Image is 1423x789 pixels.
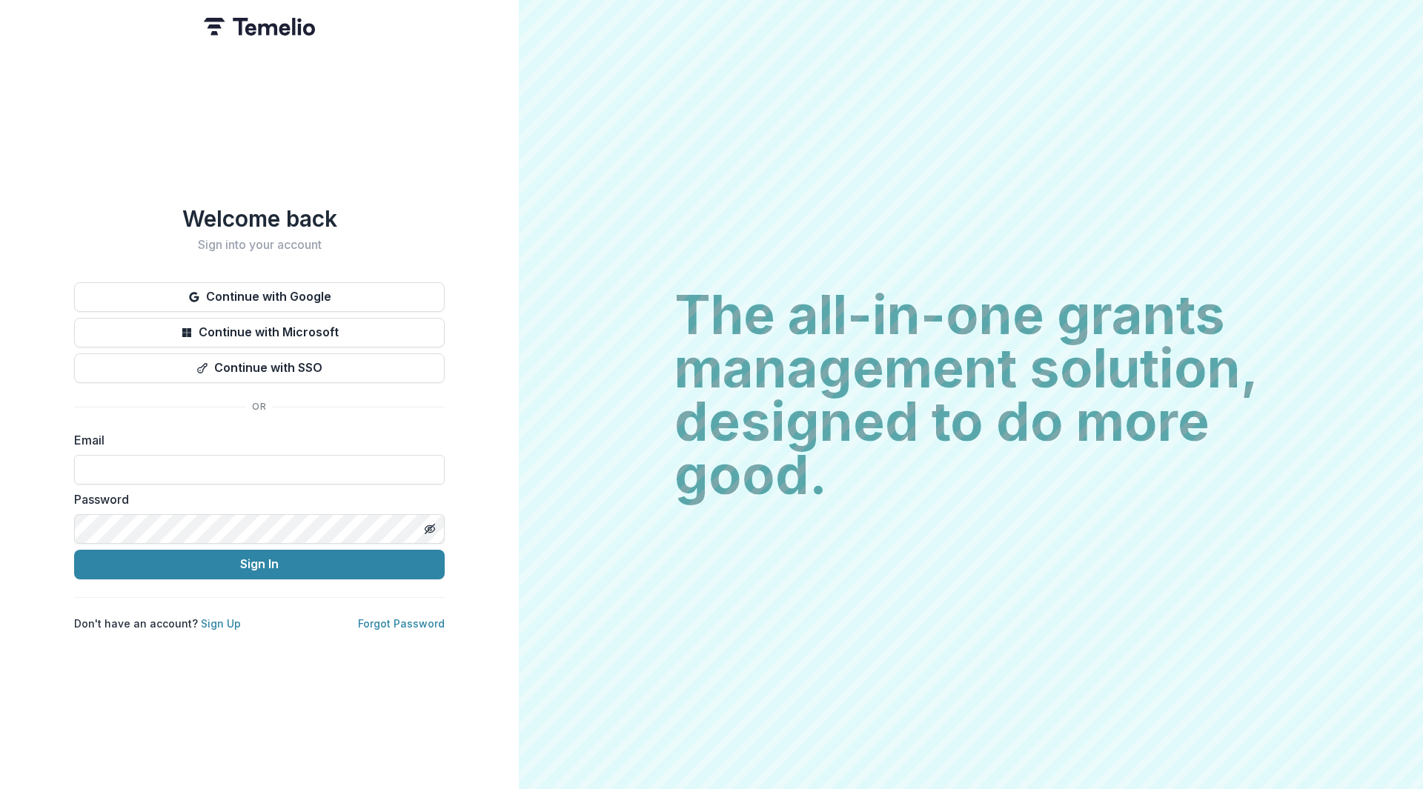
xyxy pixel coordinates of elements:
[74,353,445,383] button: Continue with SSO
[74,431,436,449] label: Email
[74,318,445,347] button: Continue with Microsoft
[74,550,445,579] button: Sign In
[74,282,445,312] button: Continue with Google
[204,18,315,36] img: Temelio
[74,238,445,252] h2: Sign into your account
[74,490,436,508] label: Password
[418,517,442,541] button: Toggle password visibility
[74,616,241,631] p: Don't have an account?
[74,205,445,232] h1: Welcome back
[201,617,241,630] a: Sign Up
[358,617,445,630] a: Forgot Password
